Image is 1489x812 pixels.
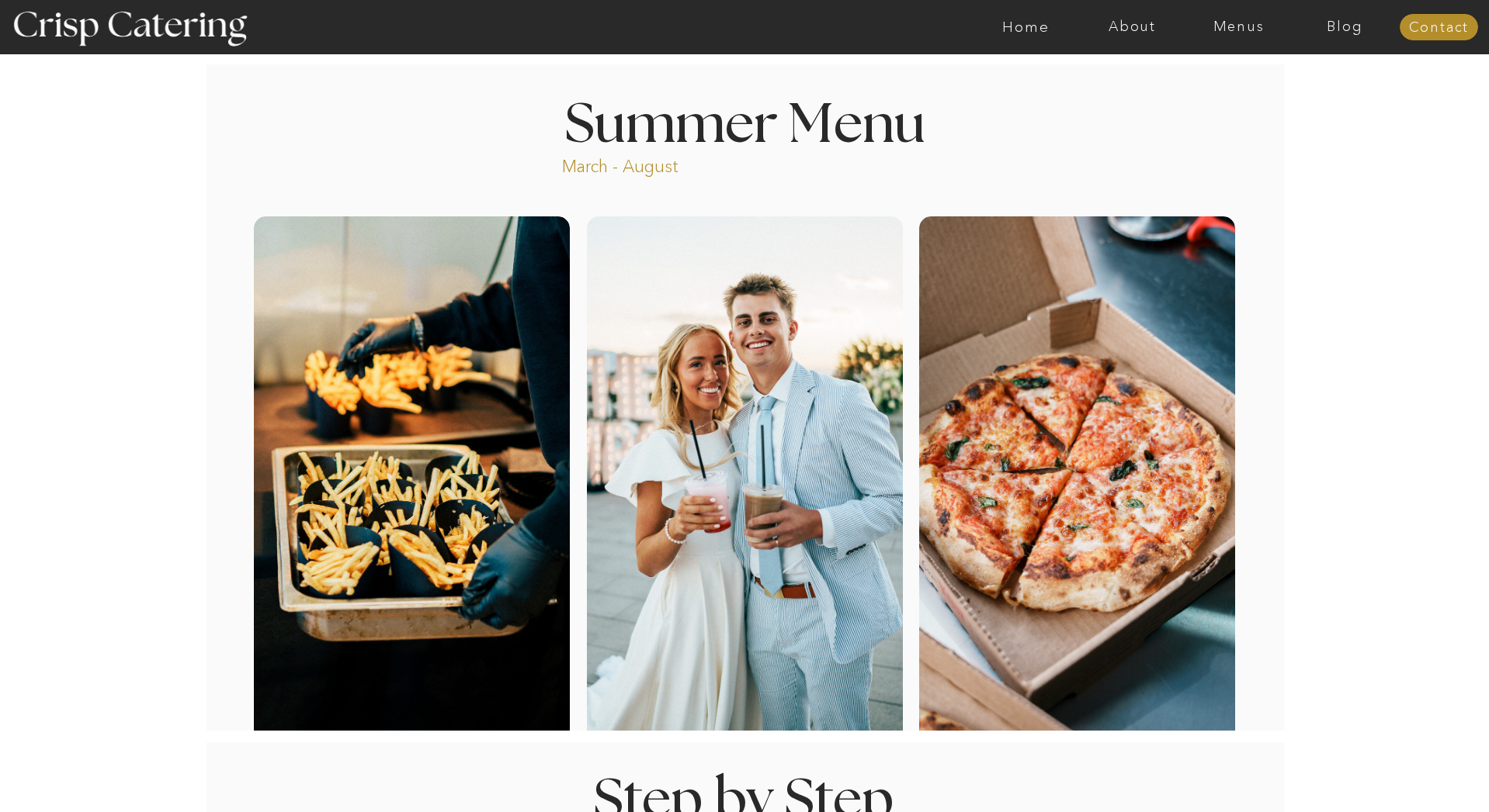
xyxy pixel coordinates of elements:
a: Blog [1292,19,1398,35]
h1: Summer Menu [529,98,960,144]
a: Home [973,19,1079,35]
iframe: podium webchat widget prompt [1225,568,1489,754]
p: March - August [562,155,776,173]
a: Menus [1185,19,1292,35]
iframe: podium webchat widget bubble [1334,734,1489,812]
a: About [1079,19,1185,35]
a: Contact [1400,20,1478,36]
